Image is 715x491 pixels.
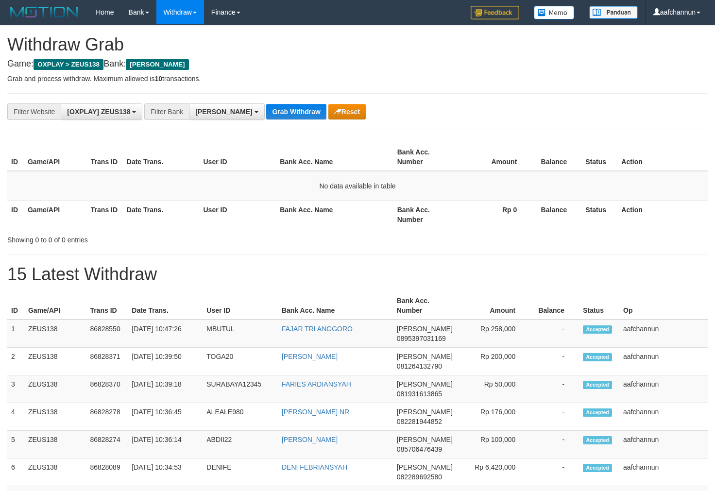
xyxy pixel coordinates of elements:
img: MOTION_logo.png [7,5,81,19]
th: Action [617,143,708,171]
span: Copy 081264132790 to clipboard [397,362,442,370]
button: [OXPLAY] ZEUS138 [61,103,142,120]
span: Accepted [583,353,612,361]
div: Filter Bank [144,103,189,120]
a: FARIES ARDIANSYAH [282,380,351,388]
th: Balance [531,143,581,171]
th: Bank Acc. Number [393,201,457,228]
td: ZEUS138 [24,403,86,431]
td: Rp 100,000 [457,431,530,458]
a: [PERSON_NAME] NR [282,408,349,416]
td: aafchannun [619,320,708,348]
td: Rp 50,000 [457,375,530,403]
td: 86828550 [86,320,128,348]
span: [PERSON_NAME] [397,408,453,416]
td: aafchannun [619,458,708,486]
span: [PERSON_NAME] [397,325,453,333]
span: [OXPLAY] ZEUS138 [67,108,130,116]
th: User ID [200,201,276,228]
span: Accepted [583,325,612,334]
td: ZEUS138 [24,375,86,403]
img: panduan.png [589,6,638,19]
td: aafchannun [619,431,708,458]
span: [PERSON_NAME] [126,59,188,70]
th: Amount [457,292,530,320]
th: Game/API [24,292,86,320]
td: - [530,348,579,375]
td: 86828274 [86,431,128,458]
td: 1 [7,320,24,348]
th: ID [7,292,24,320]
td: 86828089 [86,458,128,486]
span: [PERSON_NAME] [195,108,252,116]
td: [DATE] 10:36:45 [128,403,203,431]
td: Rp 258,000 [457,320,530,348]
span: Accepted [583,464,612,472]
td: 86828370 [86,375,128,403]
div: Showing 0 to 0 of 0 entries [7,231,290,245]
span: Copy 082281944852 to clipboard [397,418,442,425]
span: [PERSON_NAME] [397,380,453,388]
td: ZEUS138 [24,320,86,348]
th: Game/API [24,201,87,228]
span: [PERSON_NAME] [397,436,453,443]
td: 5 [7,431,24,458]
h1: 15 Latest Withdraw [7,265,708,284]
th: Bank Acc. Name [276,201,393,228]
th: Balance [531,201,581,228]
div: Filter Website [7,103,61,120]
a: [PERSON_NAME] [282,436,338,443]
td: 86828278 [86,403,128,431]
td: ZEUS138 [24,458,86,486]
p: Grab and process withdraw. Maximum allowed is transactions. [7,74,708,84]
td: 4 [7,403,24,431]
span: [PERSON_NAME] [397,353,453,360]
button: Reset [328,104,366,119]
th: Trans ID [86,292,128,320]
th: Status [579,292,619,320]
td: 86828371 [86,348,128,375]
th: User ID [203,292,278,320]
td: ZEUS138 [24,431,86,458]
td: TOGA20 [203,348,278,375]
span: Copy 0895397031169 to clipboard [397,335,446,342]
strong: 10 [154,75,162,83]
td: - [530,458,579,486]
td: 3 [7,375,24,403]
th: Bank Acc. Name [278,292,393,320]
th: Date Trans. [128,292,203,320]
span: [PERSON_NAME] [397,463,453,471]
th: Balance [530,292,579,320]
th: Date Trans. [123,201,200,228]
th: Op [619,292,708,320]
th: ID [7,201,24,228]
a: FAJAR TRI ANGGORO [282,325,353,333]
span: Copy 085706476439 to clipboard [397,445,442,453]
td: aafchannun [619,403,708,431]
td: ZEUS138 [24,348,86,375]
td: [DATE] 10:36:14 [128,431,203,458]
th: Action [617,201,708,228]
h1: Withdraw Grab [7,35,708,54]
button: Grab Withdraw [266,104,326,119]
td: DENIFE [203,458,278,486]
td: aafchannun [619,375,708,403]
th: Status [581,201,617,228]
td: - [530,403,579,431]
span: Copy 082289692580 to clipboard [397,473,442,481]
th: Status [581,143,617,171]
th: Bank Acc. Name [276,143,393,171]
td: [DATE] 10:39:50 [128,348,203,375]
a: [PERSON_NAME] [282,353,338,360]
td: [DATE] 10:39:18 [128,375,203,403]
a: DENI FEBRIANSYAH [282,463,347,471]
td: Rp 200,000 [457,348,530,375]
span: Accepted [583,436,612,444]
th: User ID [200,143,276,171]
span: Accepted [583,408,612,417]
td: 2 [7,348,24,375]
td: Rp 176,000 [457,403,530,431]
td: [DATE] 10:34:53 [128,458,203,486]
th: ID [7,143,24,171]
td: [DATE] 10:47:26 [128,320,203,348]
